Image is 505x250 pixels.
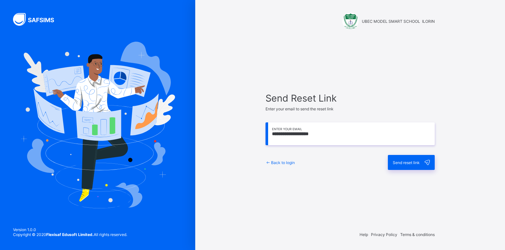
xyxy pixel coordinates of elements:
img: SAFSIMS Logo [13,13,62,26]
span: Send reset link [393,160,420,165]
img: Hero Image [20,42,175,208]
span: Version 1.0.0 [13,227,127,232]
span: Send Reset Link [266,92,435,104]
span: Terms & conditions [400,232,435,237]
a: Back to login [266,160,295,165]
span: UBEC MODEL SMART SCHOOL ILORIN [362,19,435,24]
span: Enter your email to send the reset link [266,106,334,111]
span: Privacy Policy [371,232,397,237]
span: Copyright © 2020 All rights reserved. [13,232,127,237]
img: UBEC MODEL SMART SCHOOL ILORIN [342,13,359,29]
span: Help [360,232,368,237]
strong: Flexisaf Edusoft Limited. [46,232,94,237]
span: Back to login [271,160,295,165]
